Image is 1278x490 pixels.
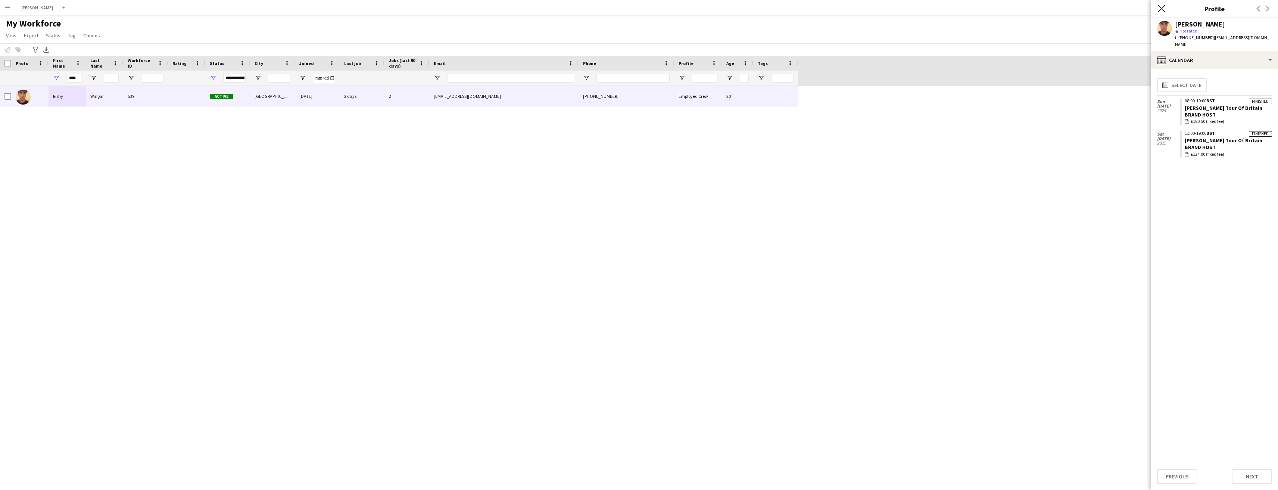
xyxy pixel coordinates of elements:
[16,90,31,105] img: Rishy Wingar
[1157,99,1180,104] span: Sun
[1185,99,1272,103] div: 08:00-19:00
[1175,35,1269,47] span: | [EMAIL_ADDRESS][DOMAIN_NAME]
[340,86,384,106] div: 2 days
[43,31,63,40] a: Status
[1249,99,1272,104] div: Finished
[758,61,768,66] span: Tags
[313,74,335,83] input: Joined Filter Input
[583,75,590,81] button: Open Filter Menu
[255,75,261,81] button: Open Filter Menu
[295,86,340,106] div: [DATE]
[128,58,155,69] span: Workforce ID
[255,61,263,66] span: City
[344,61,361,66] span: Last job
[6,32,16,39] span: View
[53,58,72,69] span: First Name
[53,75,60,81] button: Open Filter Menu
[1179,28,1197,34] span: Not rated
[49,86,86,106] div: Rishy
[1206,98,1215,103] span: BST
[771,74,794,83] input: Tags Filter Input
[434,61,446,66] span: Email
[1157,132,1180,136] span: Sat
[31,45,40,54] app-action-btn: Advanced filters
[90,58,110,69] span: Last Name
[596,74,670,83] input: Phone Filter Input
[674,86,722,106] div: Employed Crew
[90,75,97,81] button: Open Filter Menu
[6,18,61,29] span: My Workforce
[726,75,733,81] button: Open Filter Menu
[16,61,28,66] span: Photo
[1157,141,1180,145] span: 2025
[740,74,749,83] input: Age Filter Input
[679,75,685,81] button: Open Filter Menu
[24,32,38,39] span: Export
[692,74,717,83] input: Profile Filter Input
[46,32,60,39] span: Status
[1191,118,1224,125] span: £180.50 (fixed fee)
[66,74,81,83] input: First Name Filter Input
[104,74,119,83] input: Last Name Filter Input
[1157,108,1180,113] span: 2025
[1175,21,1225,28] div: [PERSON_NAME]
[128,75,134,81] button: Open Filter Menu
[1157,104,1180,108] span: [DATE]
[21,31,41,40] a: Export
[83,32,100,39] span: Comms
[447,74,574,83] input: Email Filter Input
[583,61,596,66] span: Phone
[250,86,295,106] div: [GEOGRAPHIC_DATA]
[172,61,187,66] span: Rating
[434,75,440,81] button: Open Filter Menu
[389,58,416,69] span: Jobs (last 90 days)
[1175,35,1214,40] span: t. [PHONE_NUMBER]
[141,74,163,83] input: Workforce ID Filter Input
[1232,469,1272,484] button: Next
[1185,144,1272,151] div: Brand Host
[299,75,306,81] button: Open Filter Menu
[1191,151,1224,158] span: £134.00 (fixed fee)
[3,31,19,40] a: View
[80,31,103,40] a: Comms
[268,74,290,83] input: City Filter Input
[429,86,579,106] div: [EMAIL_ADDRESS][DOMAIN_NAME]
[726,61,734,66] span: Age
[1157,78,1207,92] button: Select date
[384,86,429,106] div: 2
[1185,105,1262,111] a: [PERSON_NAME] Tour Of Britain
[722,86,753,106] div: 20
[1206,130,1215,136] span: BST
[86,86,123,106] div: Wingar
[15,0,59,15] button: [PERSON_NAME]
[1185,111,1272,118] div: Brand Host
[299,61,314,66] span: Joined
[758,75,764,81] button: Open Filter Menu
[123,86,168,106] div: 539
[210,94,233,99] span: Active
[1157,136,1180,141] span: [DATE]
[579,86,674,106] div: [PHONE_NUMBER]
[1249,131,1272,137] div: Finished
[42,45,51,54] app-action-btn: Export XLSX
[1151,51,1278,69] div: Calendar
[210,75,216,81] button: Open Filter Menu
[679,61,693,66] span: Profile
[1185,137,1262,144] a: [PERSON_NAME] Tour Of Britain
[1185,131,1272,136] div: 11:00-19:00
[1151,4,1278,13] h3: Profile
[65,31,79,40] a: Tag
[210,61,224,66] span: Status
[1157,469,1197,484] button: Previous
[68,32,76,39] span: Tag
